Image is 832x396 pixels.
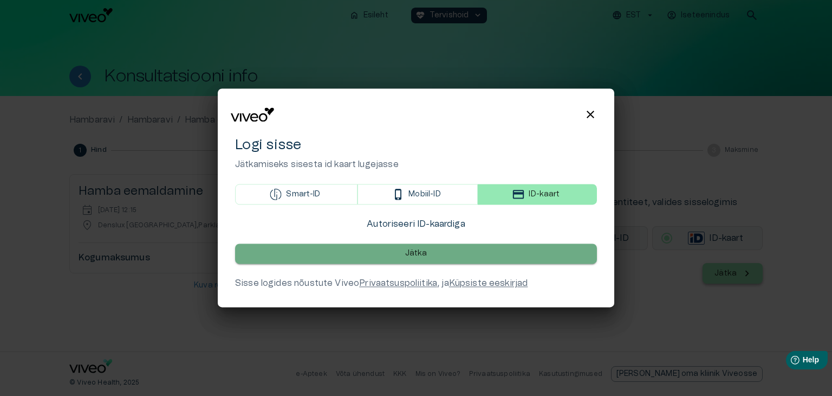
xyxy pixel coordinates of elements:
[478,184,597,205] button: ID-kaart
[408,189,440,200] p: Mobiil-ID
[235,184,357,205] button: Smart-ID
[235,244,597,264] button: Jätka
[235,158,597,171] p: Jätkamiseks sisesta id kaart lugejasse
[529,189,560,200] p: ID-kaart
[584,108,597,121] span: close
[449,279,528,288] a: Küpsiste eeskirjad
[580,104,601,125] button: Close login modal
[357,184,478,205] button: Mobiil-ID
[235,277,597,290] div: Sisse logides nõustute Viveo , ja
[747,347,832,377] iframe: Help widget launcher
[286,189,320,200] p: Smart-ID
[405,248,427,260] p: Jätka
[359,279,437,288] a: Privaatsuspoliitika
[235,136,597,154] h4: Logi sisse
[231,108,274,122] img: Viveo logo
[367,218,465,231] p: Autoriseeri ID-kaardiga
